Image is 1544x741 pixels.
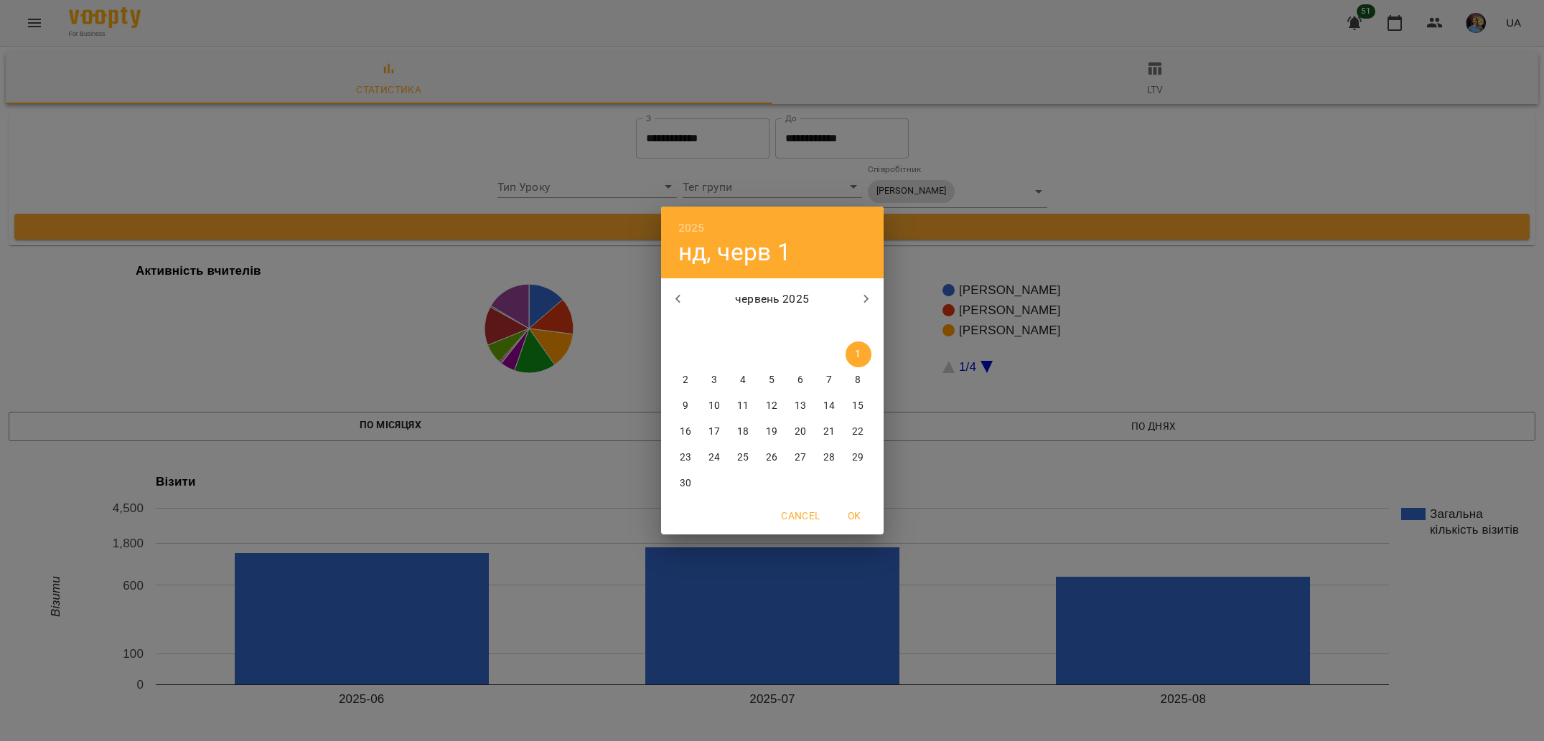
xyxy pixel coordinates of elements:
button: 2025 [678,218,705,238]
p: 24 [708,450,720,465]
button: 16 [673,419,699,445]
button: OK [832,503,878,529]
p: 14 [823,399,835,413]
p: 7 [826,373,832,387]
button: 27 [788,445,814,471]
p: 5 [769,373,775,387]
p: 13 [795,399,806,413]
button: 9 [673,393,699,419]
button: 1 [846,341,871,367]
button: нд, черв 1 [678,237,791,267]
button: 23 [673,445,699,471]
span: пт [788,320,814,334]
p: 15 [852,399,864,413]
button: 21 [817,419,843,445]
p: 18 [737,425,749,439]
span: Cancel [781,507,820,524]
button: 19 [759,419,785,445]
p: 6 [797,373,803,387]
p: 21 [823,425,835,439]
button: 7 [817,367,843,393]
p: 12 [766,399,777,413]
p: 26 [766,450,777,465]
button: 20 [788,419,814,445]
p: 22 [852,425,864,439]
button: 10 [702,393,728,419]
button: 25 [731,445,757,471]
p: 9 [683,399,688,413]
p: 20 [795,425,806,439]
button: 11 [731,393,757,419]
p: червень 2025 [695,291,849,308]
p: 17 [708,425,720,439]
p: 19 [766,425,777,439]
button: 22 [846,419,871,445]
span: чт [759,320,785,334]
button: 6 [788,367,814,393]
button: 13 [788,393,814,419]
button: Cancel [775,503,825,529]
button: 18 [731,419,757,445]
p: 1 [855,347,861,362]
button: 2 [673,367,699,393]
button: 3 [702,367,728,393]
p: 8 [855,373,861,387]
p: 11 [737,399,749,413]
p: 25 [737,450,749,465]
span: нд [846,320,871,334]
button: 12 [759,393,785,419]
button: 4 [731,367,757,393]
button: 24 [702,445,728,471]
p: 30 [680,476,691,491]
span: ср [731,320,757,334]
button: 8 [846,367,871,393]
p: 28 [823,450,835,465]
p: 2 [683,373,688,387]
p: 23 [680,450,691,465]
span: вт [702,320,728,334]
button: 26 [759,445,785,471]
button: 17 [702,419,728,445]
button: 14 [817,393,843,419]
button: 15 [846,393,871,419]
button: 5 [759,367,785,393]
p: 27 [795,450,806,465]
p: 3 [711,373,717,387]
button: 29 [846,445,871,471]
button: 30 [673,471,699,496]
p: 10 [708,399,720,413]
span: сб [817,320,843,334]
button: 28 [817,445,843,471]
p: 29 [852,450,864,465]
span: пн [673,320,699,334]
p: 16 [680,425,691,439]
p: 4 [740,373,746,387]
span: OK [838,507,872,524]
